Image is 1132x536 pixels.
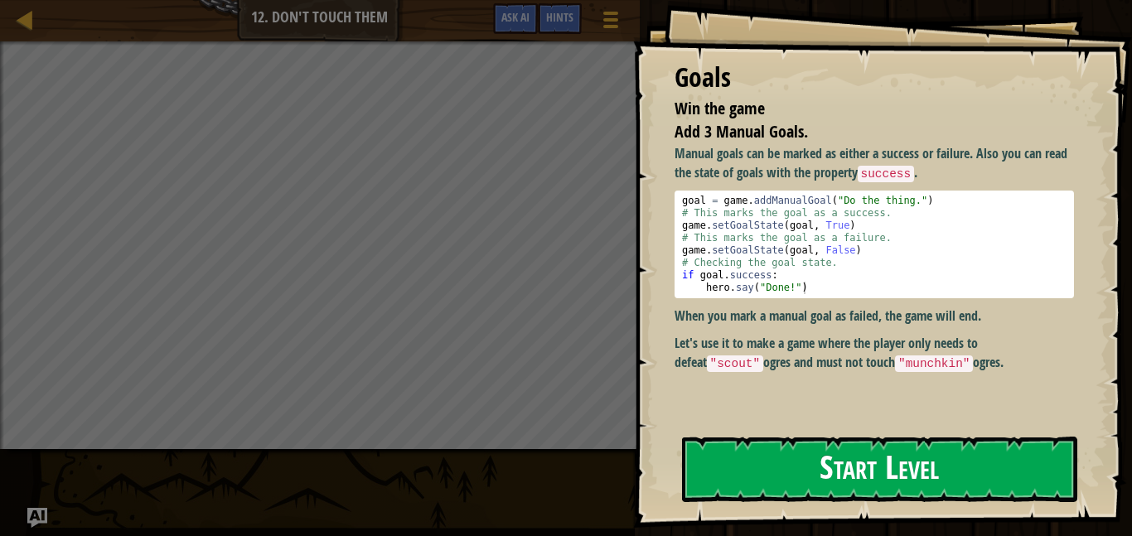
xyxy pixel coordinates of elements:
[675,97,765,119] span: Win the game
[654,120,1070,144] li: Add 3 Manual Goals.
[682,437,1077,502] button: Start Level
[501,9,530,25] span: Ask AI
[675,334,1074,372] p: Let's use it to make a game where the player only needs to defeat ogres and must not touch ogres.
[675,120,808,142] span: Add 3 Manual Goals.
[895,355,973,372] code: "munchkin"
[707,355,763,372] code: "scout"
[493,3,538,34] button: Ask AI
[858,166,914,182] code: success
[675,307,1074,326] p: When you mark a manual goal as failed, the game will end.
[546,9,573,25] span: Hints
[654,97,1070,121] li: Win the game
[675,59,1074,97] div: Goals
[590,3,631,42] button: Show game menu
[675,144,1074,182] p: Manual goals can be marked as either a success or failure. Also you can read the state of goals w...
[27,508,47,528] button: Ask AI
